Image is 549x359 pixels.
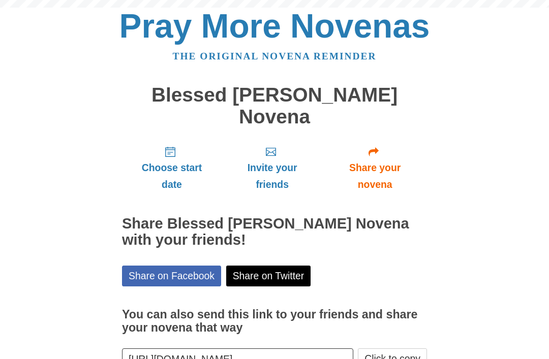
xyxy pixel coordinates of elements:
[122,308,427,334] h3: You can also send this link to your friends and share your novena that way
[232,159,313,193] span: Invite your friends
[323,138,427,198] a: Share your novena
[122,266,221,286] a: Share on Facebook
[122,138,222,198] a: Choose start date
[122,216,427,248] h2: Share Blessed [PERSON_NAME] Novena with your friends!
[222,138,323,198] a: Invite your friends
[119,7,430,45] a: Pray More Novenas
[122,84,427,127] h1: Blessed [PERSON_NAME] Novena
[173,51,377,61] a: The original novena reminder
[132,159,211,193] span: Choose start date
[226,266,311,286] a: Share on Twitter
[333,159,417,193] span: Share your novena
